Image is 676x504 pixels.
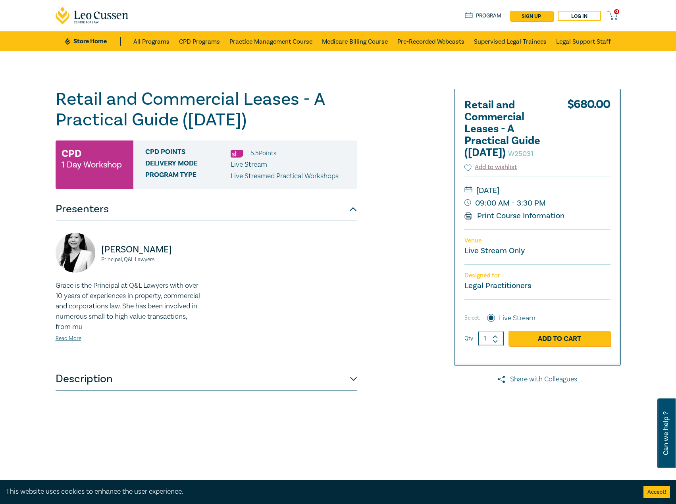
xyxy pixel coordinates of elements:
[56,281,202,332] p: Grace is the Principal at Q&L Lawyers with over 10 years of experiences in property, commercial a...
[508,331,611,346] a: Add to Cart
[464,184,611,197] small: [DATE]
[464,272,611,279] p: Designed for
[464,211,565,221] a: Print Course Information
[465,12,502,20] a: Program
[474,31,547,51] a: Supervised Legal Trainees
[464,163,517,172] button: Add to wishlist
[567,99,611,163] div: $ 680.00
[179,31,220,51] a: CPD Programs
[145,171,231,181] span: Program type
[62,146,81,161] h3: CPD
[464,334,473,343] label: Qty
[556,31,611,51] a: Legal Support Staff
[478,331,504,346] input: 1
[558,11,601,21] a: Log in
[397,31,464,51] a: Pre-Recorded Webcasts
[56,335,81,342] a: Read More
[454,374,621,385] a: Share with Colleagues
[101,243,202,256] p: [PERSON_NAME]
[65,37,120,46] a: Store Home
[133,31,169,51] a: All Programs
[231,150,243,158] img: Substantive Law
[508,149,533,158] small: W25031
[499,313,535,323] label: Live Stream
[145,148,231,158] span: CPD Points
[464,99,552,159] h2: Retail and Commercial Leases - A Practical Guide ([DATE])
[510,11,553,21] a: sign up
[231,171,339,181] p: Live Streamed Practical Workshops
[662,403,670,464] span: Can we help ?
[231,160,267,169] span: Live Stream
[464,314,480,322] span: Select:
[250,148,276,158] li: 5.5 Point s
[6,487,632,497] div: This website uses cookies to enhance the user experience.
[56,233,95,273] img: https://s3.ap-southeast-2.amazonaws.com/leo-cussen-store-production-content/Contacts/Grace%20Xiao...
[62,161,122,169] small: 1 Day Workshop
[464,281,531,291] small: Legal Practitioners
[464,197,611,210] small: 09:00 AM - 3:30 PM
[56,89,357,130] h1: Retail and Commercial Leases - A Practical Guide ([DATE])
[464,246,525,256] a: Live Stream Only
[464,237,611,244] p: Venue
[56,197,357,221] button: Presenters
[229,31,312,51] a: Practice Management Course
[145,160,231,170] span: Delivery Mode
[643,486,670,498] button: Accept cookies
[322,31,388,51] a: Medicare Billing Course
[101,257,202,262] small: Principal, Q&L Lawyers
[614,9,619,14] span: 0
[56,367,357,391] button: Description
